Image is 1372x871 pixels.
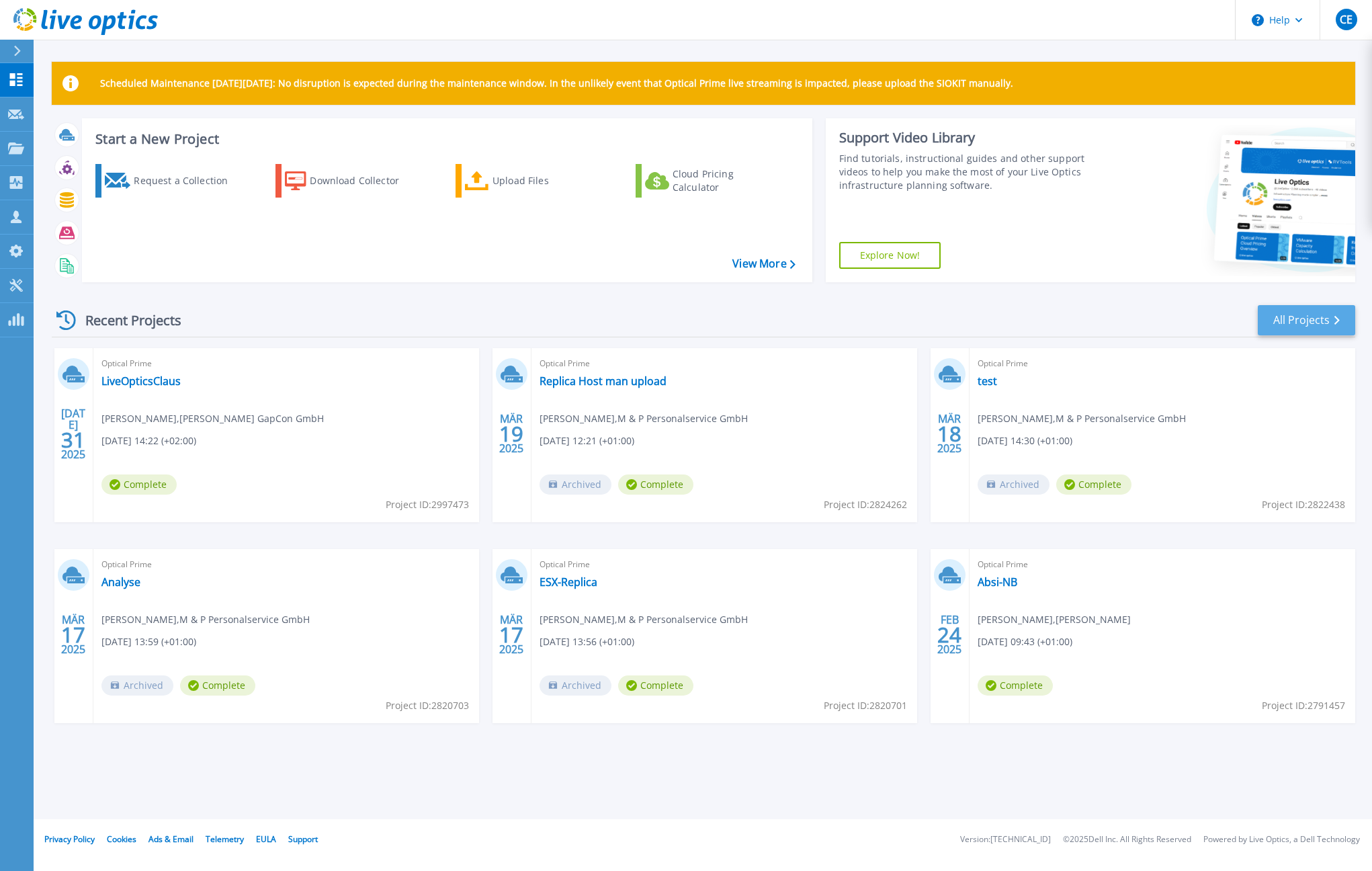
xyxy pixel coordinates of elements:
a: Replica Host man upload [540,374,667,388]
span: CE [1340,14,1353,25]
a: View More [732,257,795,270]
span: Project ID: 2997473 [386,497,469,512]
span: Optical Prime [540,356,909,371]
span: Complete [1056,474,1131,495]
a: Telemetry [206,833,244,845]
div: Cloud Pricing Calculator [673,167,780,194]
span: [PERSON_NAME] , M & P Personalservice GmbH [540,612,748,627]
span: Project ID: 2820703 [386,698,469,713]
span: Complete [978,675,1053,696]
span: Complete [180,675,255,696]
div: Find tutorials, instructional guides and other support videos to help you make the most of your L... [839,152,1110,192]
div: MÄR 2025 [937,409,962,458]
span: [PERSON_NAME] , M & P Personalservice GmbH [540,411,748,426]
li: Version: [TECHNICAL_ID] [960,835,1051,844]
span: 18 [937,428,961,440]
span: [PERSON_NAME] , [PERSON_NAME] GapCon GmbH [101,411,324,426]
span: Complete [101,474,177,495]
a: Analyse [101,575,140,589]
span: [PERSON_NAME] , M & P Personalservice GmbH [978,411,1186,426]
span: Optical Prime [978,356,1347,371]
span: [DATE] 13:59 (+01:00) [101,634,196,649]
span: [DATE] 12:21 (+01:00) [540,433,634,448]
a: Explore Now! [839,242,941,269]
span: [DATE] 14:22 (+02:00) [101,433,196,448]
div: MÄR 2025 [499,610,524,659]
span: Project ID: 2791457 [1262,698,1345,713]
span: Project ID: 2824262 [824,497,907,512]
span: Complete [618,474,693,495]
span: Archived [540,474,611,495]
a: EULA [256,833,276,845]
span: Complete [618,675,693,696]
a: Upload Files [456,164,605,198]
span: Project ID: 2820701 [824,698,907,713]
span: [PERSON_NAME] , [PERSON_NAME] [978,612,1131,627]
a: All Projects [1258,305,1355,335]
span: Archived [101,675,173,696]
div: FEB 2025 [937,610,962,659]
a: Absi-NB [978,575,1017,589]
a: Request a Collection [95,164,245,198]
span: [PERSON_NAME] , M & P Personalservice GmbH [101,612,310,627]
span: [DATE] 13:56 (+01:00) [540,634,634,649]
li: © 2025 Dell Inc. All Rights Reserved [1063,835,1191,844]
div: MÄR 2025 [499,409,524,458]
span: [DATE] 09:43 (+01:00) [978,634,1072,649]
span: 19 [499,428,523,440]
div: Download Collector [310,167,417,194]
span: 31 [61,434,85,446]
span: 17 [499,629,523,640]
div: Request a Collection [134,167,241,194]
span: 17 [61,629,85,640]
span: Optical Prime [101,356,471,371]
span: Archived [540,675,611,696]
a: Cloud Pricing Calculator [636,164,785,198]
div: MÄR 2025 [60,610,86,659]
span: [DATE] 14:30 (+01:00) [978,433,1072,448]
div: [DATE] 2025 [60,409,86,458]
span: Optical Prime [540,557,909,572]
div: Upload Files [492,167,600,194]
a: Cookies [107,833,136,845]
a: Support [288,833,318,845]
span: Archived [978,474,1049,495]
span: Optical Prime [978,557,1347,572]
a: test [978,374,997,388]
h3: Start a New Project [95,132,795,147]
span: Optical Prime [101,557,471,572]
a: ESX-Replica [540,575,597,589]
div: Recent Projects [52,304,200,337]
div: Support Video Library [839,129,1110,147]
span: Project ID: 2822438 [1262,497,1345,512]
a: LiveOpticsClaus [101,374,181,388]
a: Download Collector [275,164,425,198]
a: Ads & Email [148,833,194,845]
a: Privacy Policy [44,833,95,845]
li: Powered by Live Optics, a Dell Technology [1203,835,1360,844]
span: 24 [937,629,961,640]
p: Scheduled Maintenance [DATE][DATE]: No disruption is expected during the maintenance window. In t... [100,78,1013,89]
